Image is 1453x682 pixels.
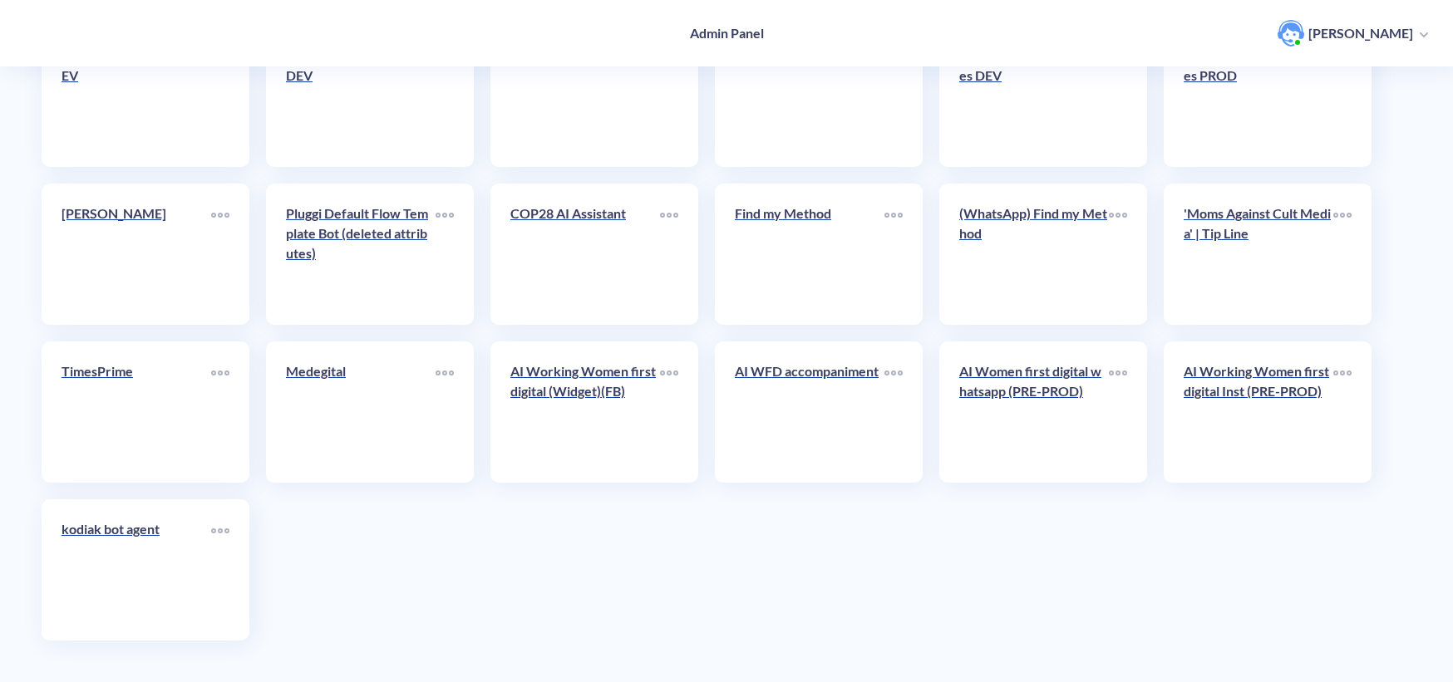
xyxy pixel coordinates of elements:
a: Pluggi Mendocino Cookies PROD [1184,46,1333,147]
a: TimesPrime [62,361,211,463]
a: kodiak bot agent [62,519,211,621]
a: AI Women first digital whatsapp (PRE-PROD) [959,361,1109,463]
a: AI Working Women first digital (Widget)(FB) [510,361,660,463]
p: 'Moms Against Cult Media' | Tip Line [1184,204,1333,243]
p: TimesPrime [62,361,211,381]
a: Pluggi Mendocino Cookies DEV [959,46,1109,147]
a: Pluggi JOVA Wellness DEV [62,46,211,147]
a: Pluggi Alpaca Club PROD [735,46,884,147]
a: Medegital [286,361,436,463]
p: [PERSON_NAME] [62,204,211,223]
a: 'Moms Against Cult Media' | Tip Line [1184,204,1333,305]
a: AI WFD accompaniment [735,361,884,463]
p: AI Working Women first digital (Widget)(FB) [510,361,660,401]
p: COP28 AI Assistant [510,204,660,223]
button: user photo[PERSON_NAME] [1269,18,1436,48]
p: Pluggi Default Flow Template Bot (deleted attributes) [286,204,436,263]
p: AI WFD accompaniment [735,361,884,381]
p: Medegital [286,361,436,381]
h4: Admin Panel [690,25,764,41]
p: Find my Method [735,204,884,223]
a: Find my Method [735,204,884,305]
a: Pluggi Jova-wellness 2.0 DEV [286,46,436,147]
p: [PERSON_NAME] [1308,24,1413,42]
a: (WhatsApp) Find my Method [959,204,1109,305]
a: Pluggi Jova-wellness 2.0 [510,46,660,147]
p: AI Women first digital whatsapp (PRE-PROD) [959,361,1109,401]
p: (WhatsApp) Find my Method [959,204,1109,243]
a: Pluggi Default Flow Template Bot (deleted attributes) [286,204,436,305]
a: COP28 AI Assistant [510,204,660,305]
a: [PERSON_NAME] [62,204,211,305]
p: kodiak bot agent [62,519,211,539]
a: AI Working Women first digital Inst (PRE-PROD) [1184,361,1333,463]
p: AI Working Women first digital Inst (PRE-PROD) [1184,361,1333,401]
img: user photo [1278,20,1304,47]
